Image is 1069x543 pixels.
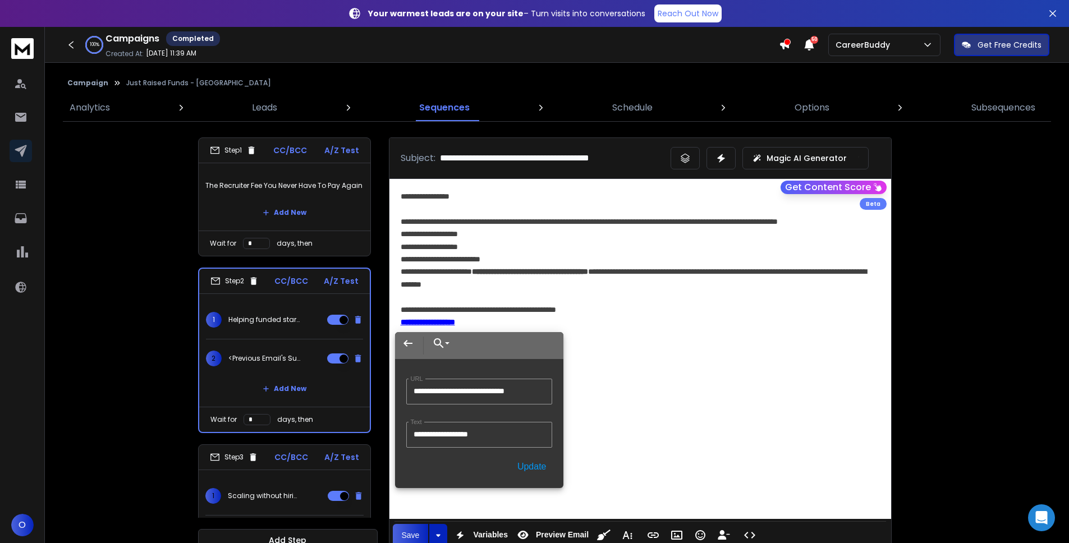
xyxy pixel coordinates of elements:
button: Get Free Credits [954,34,1049,56]
p: Subject: [401,151,435,165]
a: Options [788,94,836,121]
div: Step 3 [210,452,258,462]
h1: Campaigns [105,32,159,45]
strong: Your warmest leads are on your site [368,8,524,19]
p: Wait for [210,415,237,424]
p: Helping funded startups scale talent quickly [228,315,300,324]
p: The Recruiter Fee You Never Have To Pay Again [205,170,364,201]
a: Schedule [605,94,659,121]
button: Back [395,332,421,355]
p: CC/BCC [274,275,308,287]
p: – Turn visits into conversations [368,8,645,19]
img: logo [11,38,34,59]
p: A/Z Test [324,452,359,463]
span: 2 [206,351,222,366]
span: Variables [471,530,510,540]
p: A/Z Test [324,145,359,156]
p: Just Raised Funds - [GEOGRAPHIC_DATA] [126,79,271,88]
button: Get Content Score [781,181,887,194]
p: A/Z Test [324,275,359,287]
p: Analytics [70,101,110,114]
label: Text [409,418,424,426]
p: Reach Out Now [658,8,718,19]
li: Step2CC/BCCA/Z Test1Helping funded startups scale talent quickly2<Previous Email's Subject>Add Ne... [198,268,371,433]
label: URL [409,375,425,383]
p: 100 % [90,42,99,48]
button: Magic AI Generator [742,147,869,169]
div: Completed [166,31,220,46]
p: Get Free Credits [978,39,1042,50]
p: CC/BCC [274,452,308,463]
a: Subsequences [965,94,1042,121]
button: Campaign [67,79,108,88]
p: Leads [252,101,277,114]
p: days, then [277,239,313,248]
p: Options [795,101,829,114]
a: Leads [245,94,284,121]
button: Add New [254,378,315,400]
button: Add New [254,201,315,224]
div: Step 1 [210,145,256,155]
button: O [11,514,34,536]
div: Open Intercom Messenger [1028,504,1055,531]
p: Scaling without hiring friction [228,491,300,500]
button: Choose Link [426,332,452,355]
div: Step 2 [210,276,259,286]
p: Sequences [419,101,470,114]
span: Preview Email [534,530,591,540]
span: 1 [206,312,222,328]
span: 1 [205,488,221,504]
span: 50 [810,36,818,44]
a: Analytics [63,94,117,121]
button: Update [512,457,552,477]
p: Wait for [210,239,236,248]
p: days, then [277,415,313,424]
a: Sequences [412,94,476,121]
p: Schedule [612,101,653,114]
p: Subsequences [971,101,1035,114]
a: Reach Out Now [654,4,722,22]
p: Created At: [105,49,144,58]
p: [DATE] 11:39 AM [146,49,196,58]
div: Beta [860,198,887,210]
p: <Previous Email's Subject> [228,354,300,363]
p: CC/BCC [273,145,307,156]
p: CareerBuddy [836,39,894,50]
p: Magic AI Generator [767,153,847,164]
li: Step1CC/BCCA/Z TestThe Recruiter Fee You Never Have To Pay AgainAdd NewWait fordays, then [198,137,371,256]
